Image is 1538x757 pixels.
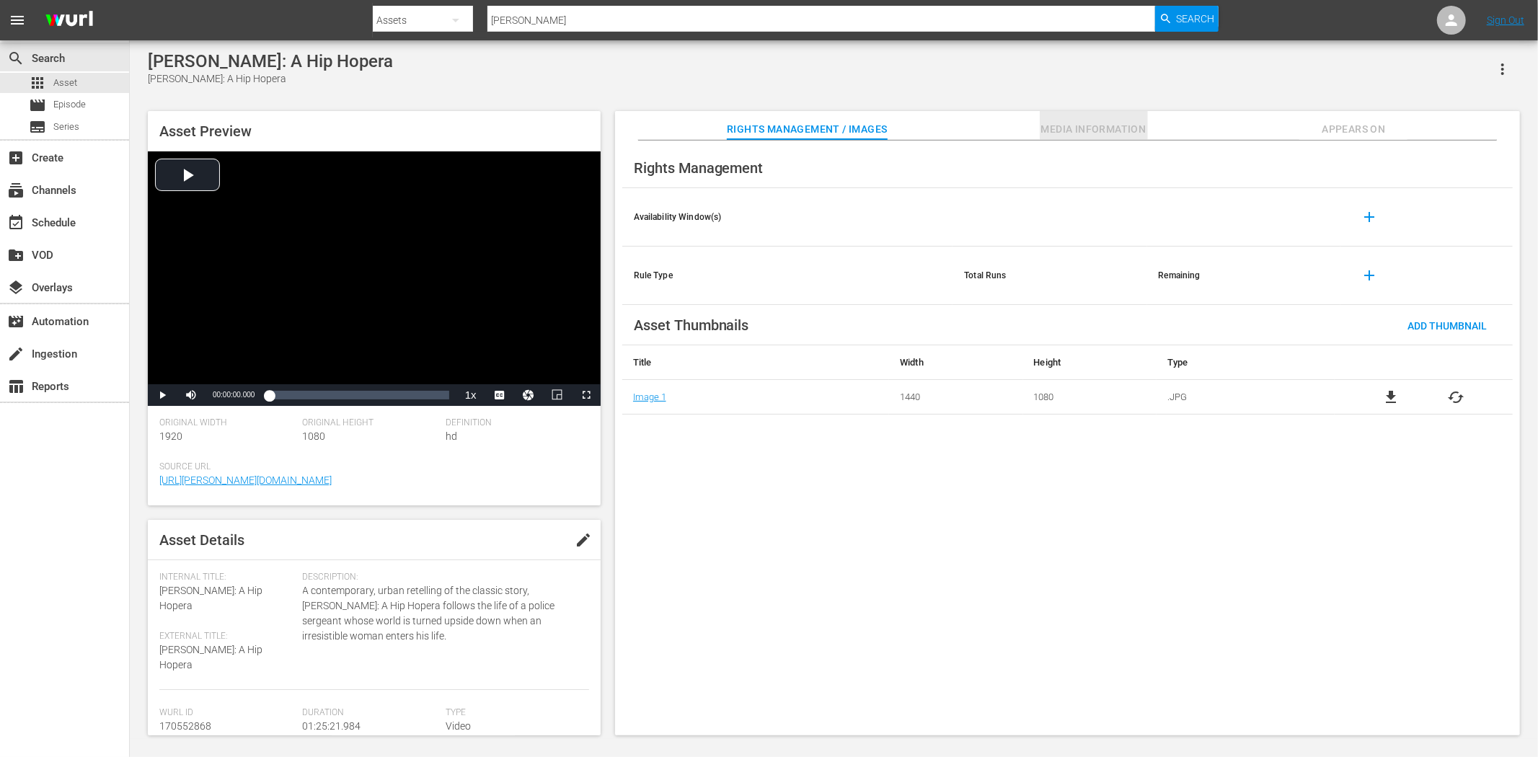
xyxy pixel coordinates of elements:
[634,316,749,334] span: Asset Thumbnails
[634,159,764,177] span: Rights Management
[514,384,543,406] button: Jump To Time
[1299,120,1407,138] span: Appears On
[159,474,332,486] a: [URL][PERSON_NAME][DOMAIN_NAME]
[53,97,86,112] span: Episode
[159,720,211,732] span: 170552868
[1361,208,1378,226] span: add
[1352,258,1387,293] button: add
[7,345,25,363] span: Ingestion
[159,417,296,429] span: Original Width
[1487,14,1524,26] a: Sign Out
[622,345,890,380] th: Title
[1396,320,1498,332] span: Add Thumbnail
[446,720,471,732] span: Video
[1157,380,1335,415] td: .JPG
[953,247,1146,305] th: Total Runs
[575,531,592,549] span: edit
[727,120,887,138] span: Rights Management / Images
[303,583,582,644] span: A contemporary, urban retelling of the classic story, [PERSON_NAME]: A Hip Hopera follows the lif...
[148,51,393,71] div: [PERSON_NAME]: A Hip Hopera
[148,151,601,406] div: Video Player
[446,417,582,429] span: Definition
[1361,267,1378,284] span: add
[1382,389,1400,406] a: file_download
[7,50,25,67] span: Search
[159,631,296,642] span: External Title:
[889,380,1022,415] td: 1440
[543,384,572,406] button: Picture-in-Picture
[7,378,25,395] span: Reports
[148,71,393,87] div: [PERSON_NAME]: A Hip Hopera
[7,149,25,167] span: Create
[622,247,953,305] th: Rule Type
[29,97,46,114] span: Episode
[1177,6,1215,32] span: Search
[7,214,25,231] span: Schedule
[566,523,601,557] button: edit
[159,430,182,442] span: 1920
[446,707,582,719] span: Type
[159,707,296,719] span: Wurl Id
[485,384,514,406] button: Captions
[456,384,485,406] button: Playback Rate
[1157,345,1335,380] th: Type
[446,430,457,442] span: hd
[622,188,953,247] th: Availability Window(s)
[159,531,244,549] span: Asset Details
[1396,312,1498,338] button: Add Thumbnail
[53,120,79,134] span: Series
[1023,380,1157,415] td: 1080
[9,12,26,29] span: menu
[7,247,25,264] span: VOD
[303,417,439,429] span: Original Height
[303,720,361,732] span: 01:25:21.984
[303,707,439,719] span: Duration
[303,572,582,583] span: Description:
[633,391,666,402] a: Image 1
[269,391,448,399] div: Progress Bar
[1448,389,1465,406] button: cached
[1023,345,1157,380] th: Height
[148,384,177,406] button: Play
[1040,120,1148,138] span: Media Information
[213,391,255,399] span: 00:00:00.000
[572,384,601,406] button: Fullscreen
[1147,247,1341,305] th: Remaining
[53,76,77,90] span: Asset
[177,384,205,406] button: Mute
[7,182,25,199] span: Channels
[1155,6,1219,32] button: Search
[159,644,262,670] span: [PERSON_NAME]: A Hip Hopera
[35,4,104,37] img: ans4CAIJ8jUAAAAAAAAAAAAAAAAAAAAAAAAgQb4GAAAAAAAAAAAAAAAAAAAAAAAAJMjXAAAAAAAAAAAAAAAAAAAAAAAAgAT5G...
[303,430,326,442] span: 1080
[159,572,296,583] span: Internal Title:
[29,74,46,92] span: Asset
[889,345,1022,380] th: Width
[1352,200,1387,234] button: add
[7,279,25,296] span: Overlays
[29,118,46,136] span: Series
[159,461,582,473] span: Source Url
[159,585,262,611] span: [PERSON_NAME]: A Hip Hopera
[159,123,252,140] span: Asset Preview
[7,313,25,330] span: Automation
